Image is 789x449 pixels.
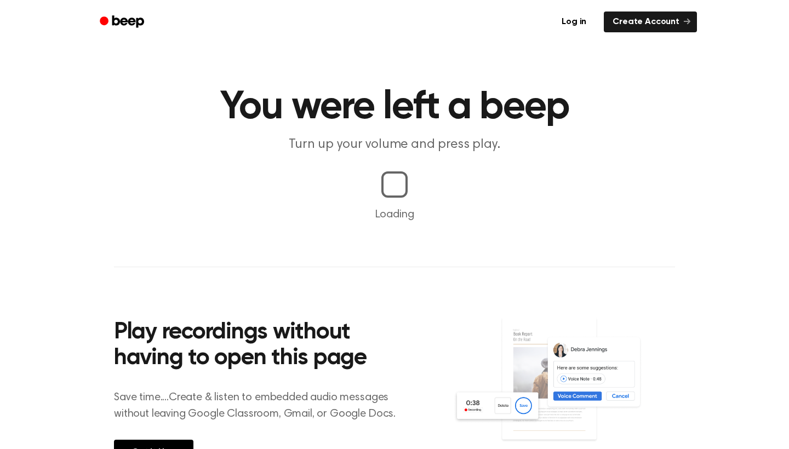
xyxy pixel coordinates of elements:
[114,320,409,372] h2: Play recordings without having to open this page
[13,206,776,223] p: Loading
[92,11,154,33] a: Beep
[604,11,697,32] a: Create Account
[551,9,597,34] a: Log in
[184,136,605,154] p: Turn up your volume and press play.
[114,88,675,127] h1: You were left a beep
[114,389,409,422] p: Save time....Create & listen to embedded audio messages without leaving Google Classroom, Gmail, ...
